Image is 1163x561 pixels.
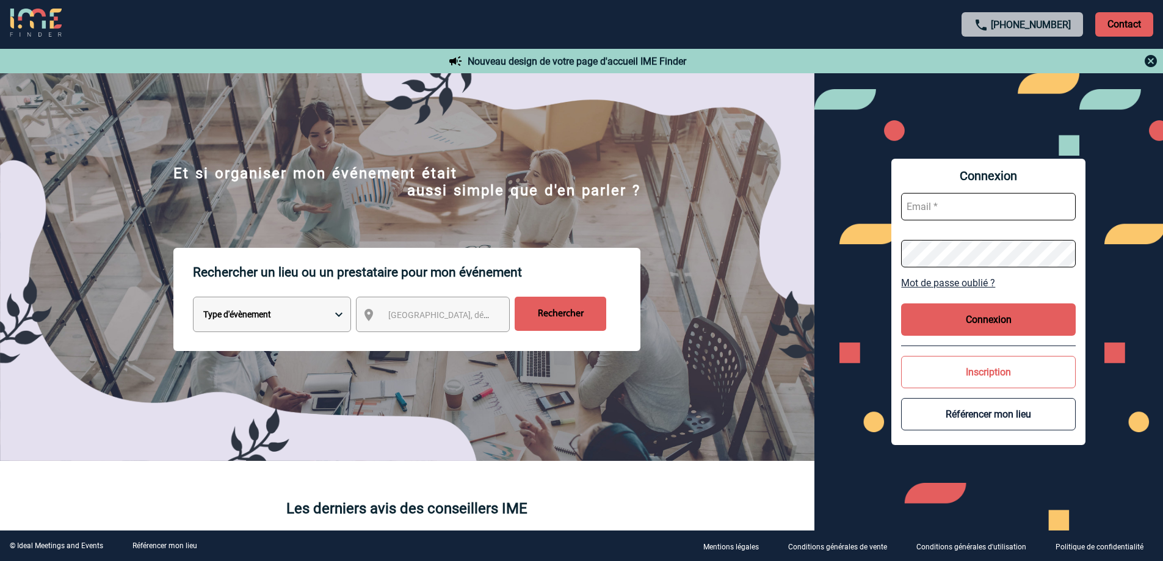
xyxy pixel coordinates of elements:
p: Politique de confidentialité [1056,543,1143,551]
a: Conditions générales d'utilisation [907,540,1046,552]
button: Inscription [901,356,1076,388]
p: Conditions générales d'utilisation [916,543,1026,551]
span: [GEOGRAPHIC_DATA], département, région... [388,310,558,320]
a: Politique de confidentialité [1046,540,1163,552]
img: call-24-px.png [974,18,988,32]
p: Conditions générales de vente [788,543,887,551]
span: Connexion [901,168,1076,183]
a: Mot de passe oublié ? [901,277,1076,289]
a: Conditions générales de vente [778,540,907,552]
button: Connexion [901,303,1076,336]
p: Contact [1095,12,1153,37]
p: Mentions légales [703,543,759,551]
a: [PHONE_NUMBER] [991,19,1071,31]
a: Référencer mon lieu [132,541,197,550]
button: Référencer mon lieu [901,398,1076,430]
a: Mentions légales [694,540,778,552]
input: Rechercher [515,297,606,331]
p: Rechercher un lieu ou un prestataire pour mon événement [193,248,640,297]
input: Email * [901,193,1076,220]
div: © Ideal Meetings and Events [10,541,103,550]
